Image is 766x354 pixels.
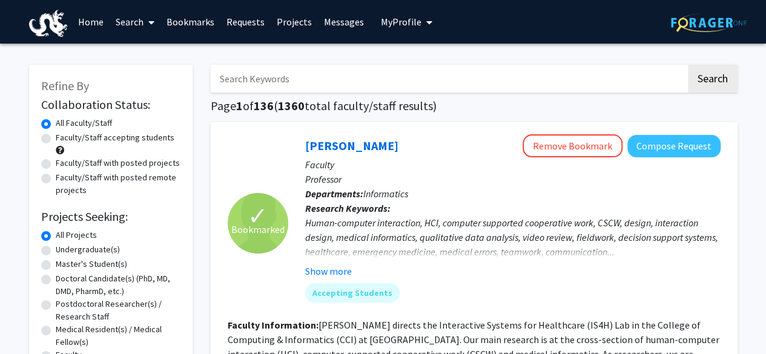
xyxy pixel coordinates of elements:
button: Compose Request to Aleksandra Sarcevic [627,135,721,157]
span: Refine By [41,78,89,93]
b: Departments: [305,188,363,200]
button: Show more [305,264,352,278]
label: Faculty/Staff with posted projects [56,157,180,169]
p: Faculty [305,157,721,172]
button: Search [688,65,738,93]
label: Faculty/Staff with posted remote projects [56,171,180,197]
span: 1 [236,98,243,113]
a: Requests [220,1,271,43]
span: ✓ [248,210,268,222]
div: Human-computer interaction, HCI, computer supported cooperative work, CSCW, design, interaction d... [305,215,721,259]
a: Home [72,1,110,43]
label: Medical Resident(s) / Medical Fellow(s) [56,323,180,349]
label: All Projects [56,229,97,241]
p: Professor [305,172,721,186]
label: Faculty/Staff accepting students [56,131,174,144]
input: Search Keywords [211,65,686,93]
label: Doctoral Candidate(s) (PhD, MD, DMD, PharmD, etc.) [56,272,180,298]
a: Messages [318,1,370,43]
mat-chip: Accepting Students [305,283,400,303]
b: Research Keywords: [305,202,391,214]
span: Informatics [363,188,408,200]
h2: Projects Seeking: [41,209,180,224]
label: Postdoctoral Researcher(s) / Research Staff [56,298,180,323]
img: ForagerOne Logo [671,13,747,32]
span: My Profile [381,16,421,28]
h2: Collaboration Status: [41,97,180,112]
b: Faculty Information: [228,319,319,331]
label: Undergraduate(s) [56,243,120,256]
span: Bookmarked [231,222,285,237]
img: Drexel University Logo [29,10,68,37]
label: Master's Student(s) [56,258,127,270]
a: Bookmarks [160,1,220,43]
a: Search [110,1,160,43]
h1: Page of ( total faculty/staff results) [211,99,738,113]
span: 136 [254,98,274,113]
a: Projects [271,1,318,43]
button: Remove Bookmark [523,134,622,157]
a: [PERSON_NAME] [305,138,398,153]
label: All Faculty/Staff [56,117,112,129]
span: 1360 [278,98,305,113]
